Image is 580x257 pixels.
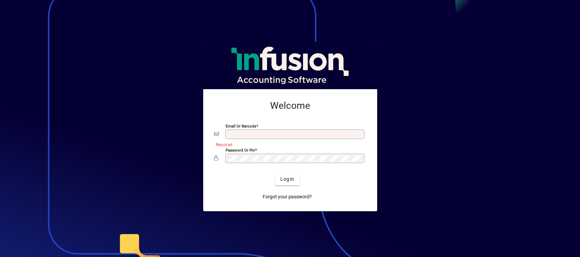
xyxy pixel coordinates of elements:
span: Login [280,176,294,183]
mat-error: Required [216,141,361,148]
a: Forgot your password? [260,191,315,203]
mat-label: Password or Pin [226,147,255,152]
mat-label: Email or Barcode [226,123,256,128]
h2: Welcome [214,100,366,112]
span: Forgot your password? [263,193,312,200]
button: Login [275,173,300,185]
